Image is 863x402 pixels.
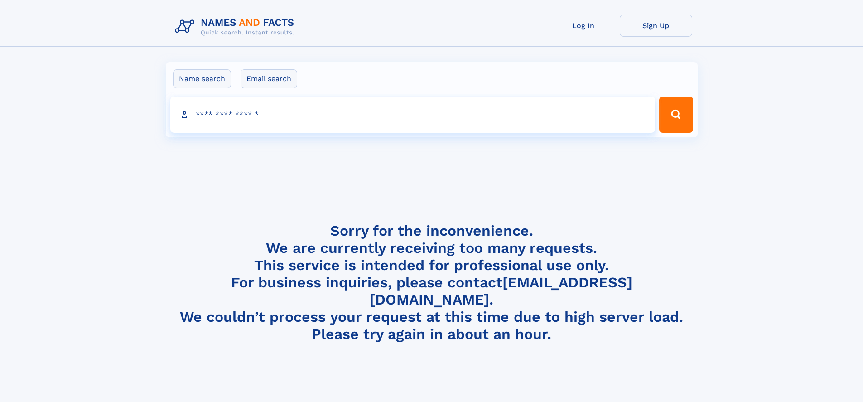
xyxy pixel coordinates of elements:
[547,15,620,37] a: Log In
[171,15,302,39] img: Logo Names and Facts
[370,274,632,308] a: [EMAIL_ADDRESS][DOMAIN_NAME]
[620,15,692,37] a: Sign Up
[171,222,692,343] h4: Sorry for the inconvenience. We are currently receiving too many requests. This service is intend...
[241,69,297,88] label: Email search
[170,97,656,133] input: search input
[659,97,693,133] button: Search Button
[173,69,231,88] label: Name search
